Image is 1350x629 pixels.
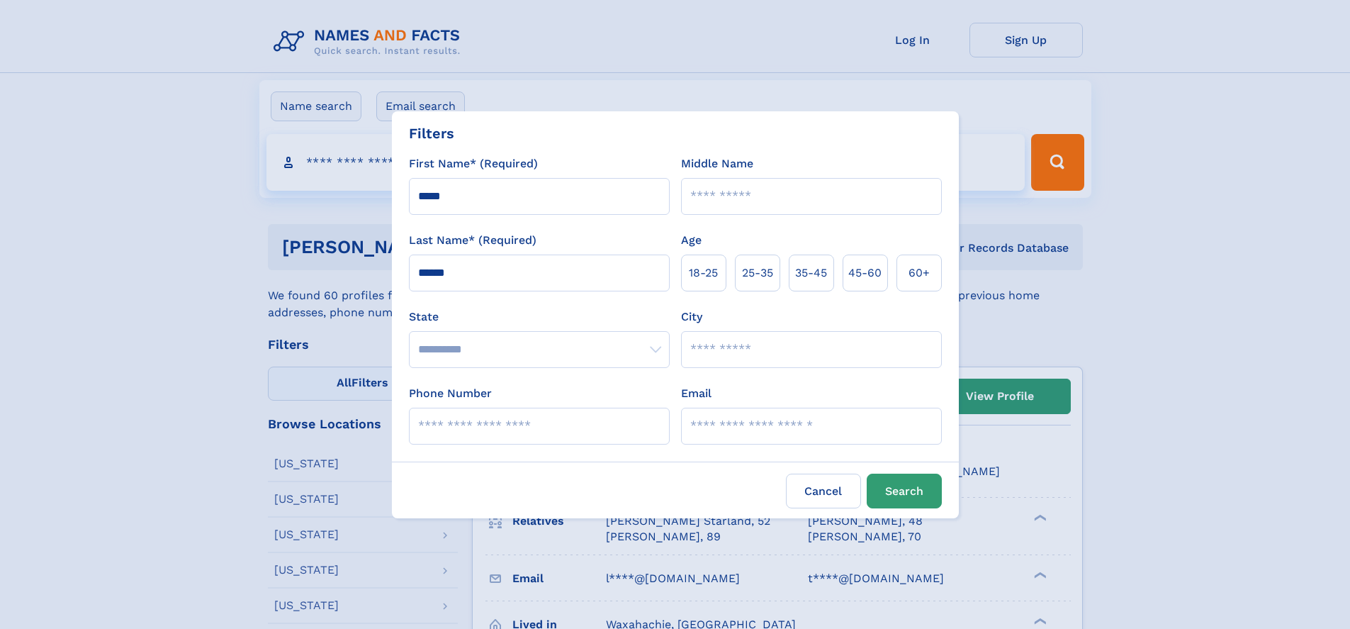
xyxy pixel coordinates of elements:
span: 18‑25 [689,265,718,282]
span: 25‑35 [742,265,773,282]
label: Age [681,232,702,249]
label: State [409,308,670,325]
span: 60+ [909,265,930,282]
label: Phone Number [409,385,492,402]
label: Email [681,385,711,402]
span: 35‑45 [795,265,827,282]
label: Cancel [786,474,861,508]
span: 45‑60 [848,265,882,282]
label: Last Name* (Required) [409,232,536,249]
div: Filters [409,123,454,144]
label: Middle Name [681,155,753,172]
label: City [681,308,702,325]
button: Search [867,474,942,508]
label: First Name* (Required) [409,155,538,172]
